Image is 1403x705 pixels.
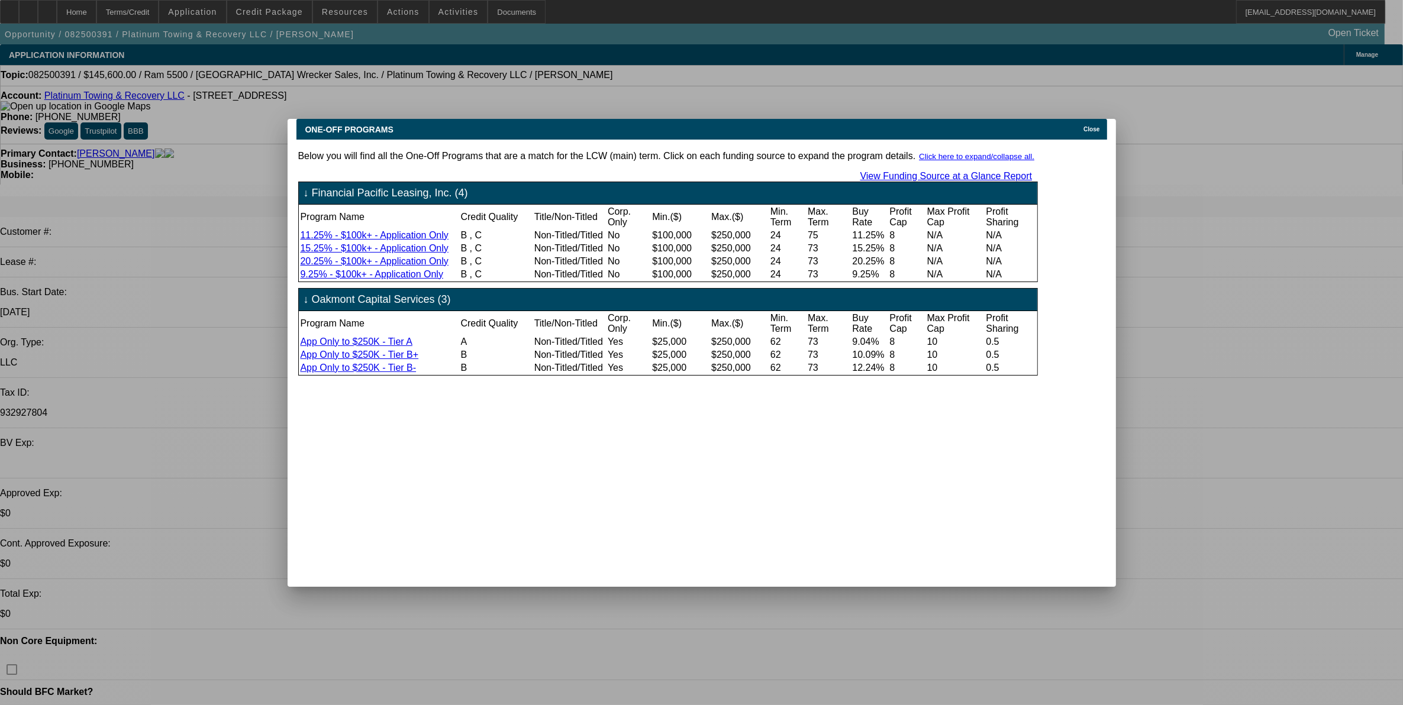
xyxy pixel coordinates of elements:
span: ↓ [304,187,309,199]
td: Profit Cap [889,312,925,335]
td: No [607,256,650,267]
td: $250,000 [711,269,769,280]
a: App Only to $250K - Tier B- [301,363,417,373]
td: Max.($) [711,312,769,335]
td: 8 [889,336,925,348]
td: 73 [807,256,850,267]
td: 8 [889,229,925,241]
td: Non-Titled/Titled [534,256,606,267]
td: Program Name [300,312,459,335]
td: No [607,242,650,254]
td: $250,000 [711,336,769,348]
td: Corp. Only [607,206,650,228]
td: N/A [985,242,1036,254]
td: Min.($) [651,206,709,228]
td: $100,000 [651,242,709,254]
a: App Only to $250K - Tier A [301,337,412,347]
td: Min. Term [770,312,806,335]
td: 0.5 [985,336,1036,348]
td: 11.25% [852,229,888,241]
td: 20.25% [852,256,888,267]
td: $25,000 [651,362,709,374]
a: View Funding Source at a Glance Report [860,171,1033,181]
td: $100,000 [651,256,709,267]
td: $100,000 [651,229,709,241]
td: 10 [927,349,985,361]
td: $250,000 [711,242,769,254]
span: A [460,337,467,347]
td: Min. Term [770,206,806,228]
td: 24 [770,256,806,267]
td: Program Name [300,206,459,228]
span: B [460,269,467,279]
td: $250,000 [711,256,769,267]
td: 24 [770,242,806,254]
td: Credit Quality [460,206,532,228]
td: Non-Titled/Titled [534,242,606,254]
td: 62 [770,336,806,348]
span: Oakmont Capital Services (3) [312,293,451,306]
span: C [475,230,482,240]
td: Non-Titled/Titled [534,362,606,374]
td: Min.($) [651,312,709,335]
td: 75 [807,229,850,241]
td: 12.24% [852,362,888,374]
td: 8 [889,349,925,361]
td: Buy Rate [852,206,888,228]
span: , [470,243,472,253]
button: Click here to expand/collapse all. [915,151,1038,161]
td: 15.25% [852,242,888,254]
td: 0.5 [985,362,1036,374]
td: Max.($) [711,206,769,228]
td: 73 [807,242,850,254]
a: 9.25% - $100k+ - Application Only [301,269,443,279]
td: Non-Titled/Titled [534,229,606,241]
td: Non-Titled/Titled [534,336,606,348]
td: $250,000 [711,349,769,361]
td: 10.09% [852,349,888,361]
td: Non-Titled/Titled [534,349,606,361]
td: Credit Quality [460,312,532,335]
span: C [475,243,482,253]
td: 8 [889,269,925,280]
td: Max Profit Cap [927,312,985,335]
td: $100,000 [651,269,709,280]
a: 15.25% - $100k+ - Application Only [301,243,449,253]
td: 8 [889,242,925,254]
td: $250,000 [711,362,769,374]
span: B [460,243,467,253]
td: No [607,269,650,280]
td: Max. Term [807,206,850,228]
p: Below you will find all the One-Off Programs that are a match for the LCW (main) term. Click on e... [298,151,1038,161]
td: 9.25% [852,269,888,280]
span: ↓ [304,293,309,306]
td: 62 [770,349,806,361]
td: No [607,229,650,241]
td: Yes [607,362,650,374]
a: 20.25% - $100k+ - Application Only [301,256,449,266]
span: , [470,269,472,279]
td: Title/Non-Titled [534,206,606,228]
a: App Only to $250K - Tier B+ [301,350,419,360]
td: 10 [927,336,985,348]
td: Non-Titled/Titled [534,269,606,280]
td: Profit Sharing [985,206,1036,228]
td: N/A [985,256,1036,267]
td: 73 [807,336,850,348]
td: N/A [985,269,1036,280]
span: , [470,256,472,266]
td: Profit Sharing [985,312,1036,335]
td: $25,000 [651,349,709,361]
span: B [460,256,467,266]
td: Corp. Only [607,312,650,335]
td: 24 [770,269,806,280]
td: N/A [927,229,985,241]
td: 8 [889,362,925,374]
td: N/A [927,256,985,267]
span: ONE-OFF PROGRAMS [305,125,394,134]
td: Profit Cap [889,206,925,228]
td: Title/Non-Titled [534,312,606,335]
span: B [460,230,467,240]
td: Buy Rate [852,312,888,335]
td: 0.5 [985,349,1036,361]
